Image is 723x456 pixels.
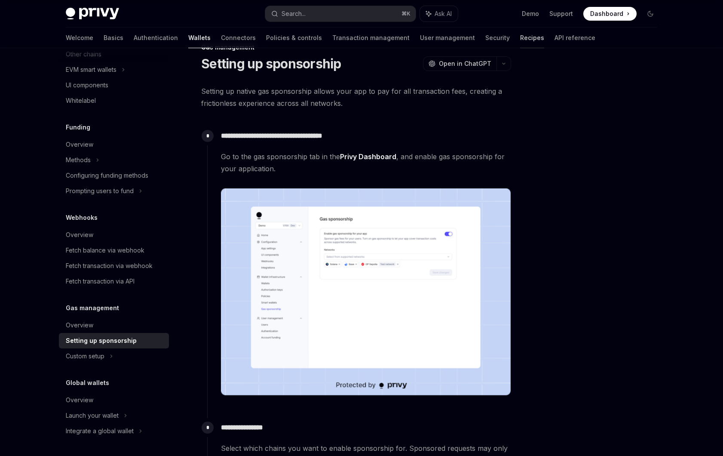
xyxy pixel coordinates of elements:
[266,28,322,48] a: Policies & controls
[66,28,93,48] a: Welcome
[66,378,109,388] h5: Global wallets
[265,6,416,22] button: Search...⌘K
[590,9,623,18] span: Dashboard
[201,56,341,71] h1: Setting up sponsorship
[66,410,119,421] div: Launch your wallet
[66,320,93,330] div: Overview
[522,9,539,18] a: Demo
[66,276,135,287] div: Fetch transaction via API
[643,7,657,21] button: Toggle dark mode
[435,9,452,18] span: Ask AI
[66,336,137,346] div: Setting up sponsorship
[401,10,411,17] span: ⌘ K
[66,426,134,436] div: Integrate a global wallet
[59,168,169,183] a: Configuring funding methods
[59,243,169,258] a: Fetch balance via webhook
[66,96,96,106] div: Whitelabel
[555,28,595,48] a: API reference
[485,28,510,48] a: Security
[66,245,144,256] div: Fetch balance via webhook
[59,392,169,408] a: Overview
[66,395,93,405] div: Overview
[188,28,211,48] a: Wallets
[66,261,153,271] div: Fetch transaction via webhook
[66,80,108,90] div: UI components
[66,303,119,313] h5: Gas management
[66,230,93,240] div: Overview
[66,213,98,223] h5: Webhooks
[66,170,148,181] div: Configuring funding methods
[201,85,511,109] span: Setting up native gas sponsorship allows your app to pay for all transaction fees, creating a fri...
[66,8,119,20] img: dark logo
[59,258,169,274] a: Fetch transaction via webhook
[221,151,511,175] span: Go to the gas sponsorship tab in the , and enable gas sponsorship for your application.
[66,351,104,361] div: Custom setup
[66,65,116,75] div: EVM smart wallets
[439,59,491,68] span: Open in ChatGPT
[583,7,637,21] a: Dashboard
[282,9,306,19] div: Search...
[549,9,573,18] a: Support
[420,6,458,22] button: Ask AI
[221,28,256,48] a: Connectors
[332,28,410,48] a: Transaction management
[134,28,178,48] a: Authentication
[66,122,90,132] h5: Funding
[520,28,544,48] a: Recipes
[423,56,496,71] button: Open in ChatGPT
[59,137,169,152] a: Overview
[66,186,134,196] div: Prompting users to fund
[59,227,169,243] a: Overview
[221,188,511,396] img: images/gas-sponsorship.png
[66,155,91,165] div: Methods
[420,28,475,48] a: User management
[59,333,169,348] a: Setting up sponsorship
[104,28,123,48] a: Basics
[66,139,93,150] div: Overview
[59,317,169,333] a: Overview
[59,93,169,108] a: Whitelabel
[340,152,396,161] a: Privy Dashboard
[59,274,169,289] a: Fetch transaction via API
[59,77,169,93] a: UI components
